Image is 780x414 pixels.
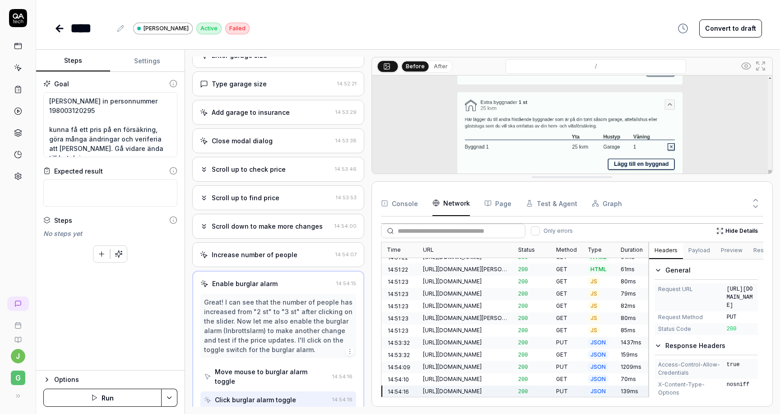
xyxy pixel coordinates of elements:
[672,19,694,38] button: View version history
[388,302,409,310] time: 14:51:23
[551,312,582,325] div: GET
[212,193,279,202] div: Scroll up to find price
[423,363,507,371] div: [URL][DOMAIN_NAME]
[372,75,772,326] img: Screenshot
[518,364,528,371] span: 200
[196,23,222,34] div: Active
[337,80,357,87] time: 14:52:21
[212,221,323,231] div: Scroll down to make more changes
[11,349,25,363] button: j
[615,373,648,386] div: 70ms
[423,339,507,347] div: [URL][DOMAIN_NAME]
[212,108,290,117] div: Add garage to insurance
[335,166,357,172] time: 14:53:46
[551,288,582,300] div: GET
[711,224,763,238] button: Hide Details
[588,375,608,383] span: JSON
[615,288,648,300] div: 79ms
[588,277,600,286] span: JS
[7,296,29,311] a: New conversation
[518,279,528,285] span: 200
[381,191,418,216] button: Console
[551,337,582,349] div: PUT
[54,79,69,89] div: Goal
[423,265,507,273] div: [URL][DOMAIN_NAME][PERSON_NAME]
[200,391,356,408] button: Click burglar alarm toggle14:54:16
[518,267,528,273] span: 200
[423,375,507,383] div: [URL][DOMAIN_NAME]
[551,349,582,361] div: GET
[215,395,296,405] div: Click burglar alarm toggle
[588,289,600,298] span: JS
[423,314,507,322] div: [URL][DOMAIN_NAME][PERSON_NAME]
[649,243,683,259] button: Headers
[727,326,737,332] span: 200
[423,278,507,286] div: [URL][DOMAIN_NAME]
[518,315,528,322] span: 200
[215,367,329,386] div: Move mouse to burglar alarm toggle
[615,349,648,361] div: 159ms
[212,165,286,174] div: Scroll up to check price
[335,109,357,115] time: 14:53:29
[144,24,189,33] span: [PERSON_NAME]
[753,59,768,73] button: Open in full screen
[658,313,721,321] span: Request Method
[388,363,410,372] time: 14:54:09
[588,362,608,371] span: JSON
[212,136,273,146] div: Close modal dialog
[423,290,507,298] div: [URL][DOMAIN_NAME]
[110,50,184,72] button: Settings
[332,396,353,403] time: 14:54:16
[388,278,409,286] time: 14:51:23
[665,265,758,276] div: General
[683,243,715,259] button: Payload
[551,276,582,288] div: GET
[4,315,32,329] a: Book a call with us
[526,191,577,216] button: Test & Agent
[388,266,408,274] time: 14:51:22
[388,376,409,384] time: 14:54:10
[518,389,528,395] span: 200
[430,61,451,71] button: After
[336,280,356,287] time: 14:54:15
[423,387,507,395] div: [URL][DOMAIN_NAME]
[588,326,600,334] span: JS
[11,371,25,385] span: G
[655,340,758,351] button: Response Headers
[592,191,622,216] button: Graph
[204,297,353,354] div: Great! I can see that the number of people has increased from "2 st" to "3 st" after clicking on ...
[484,191,511,216] button: Page
[727,381,754,397] span: nosniff
[334,223,357,229] time: 14:54:00
[518,340,528,346] span: 200
[518,352,528,358] span: 200
[588,387,608,395] span: JSON
[388,290,409,298] time: 14:51:23
[402,61,428,71] button: Before
[551,242,582,258] div: Method
[615,300,648,312] div: 82ms
[518,328,528,334] span: 200
[200,363,356,390] button: Move mouse to burglar alarm toggle14:54:16
[335,137,357,144] time: 14:53:38
[513,242,551,258] div: Status
[336,194,357,201] time: 14:53:53
[739,59,753,73] button: Show all interative elements
[551,361,582,373] div: PUT
[423,351,507,359] div: [URL][DOMAIN_NAME]
[212,79,267,89] div: Type garage size
[388,388,409,396] time: 14:54:16
[551,263,582,276] div: GET
[715,243,748,259] button: Preview
[658,361,721,377] span: access-control-allow-credentials
[658,325,721,333] span: Status Code
[699,19,762,38] button: Convert to draft
[727,313,754,321] span: PUT
[432,191,470,216] button: Network
[388,351,410,359] time: 14:53:32
[531,226,540,235] button: Only errors
[335,251,357,258] time: 14:54:07
[551,386,582,398] div: PUT
[615,361,648,373] div: 1209ms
